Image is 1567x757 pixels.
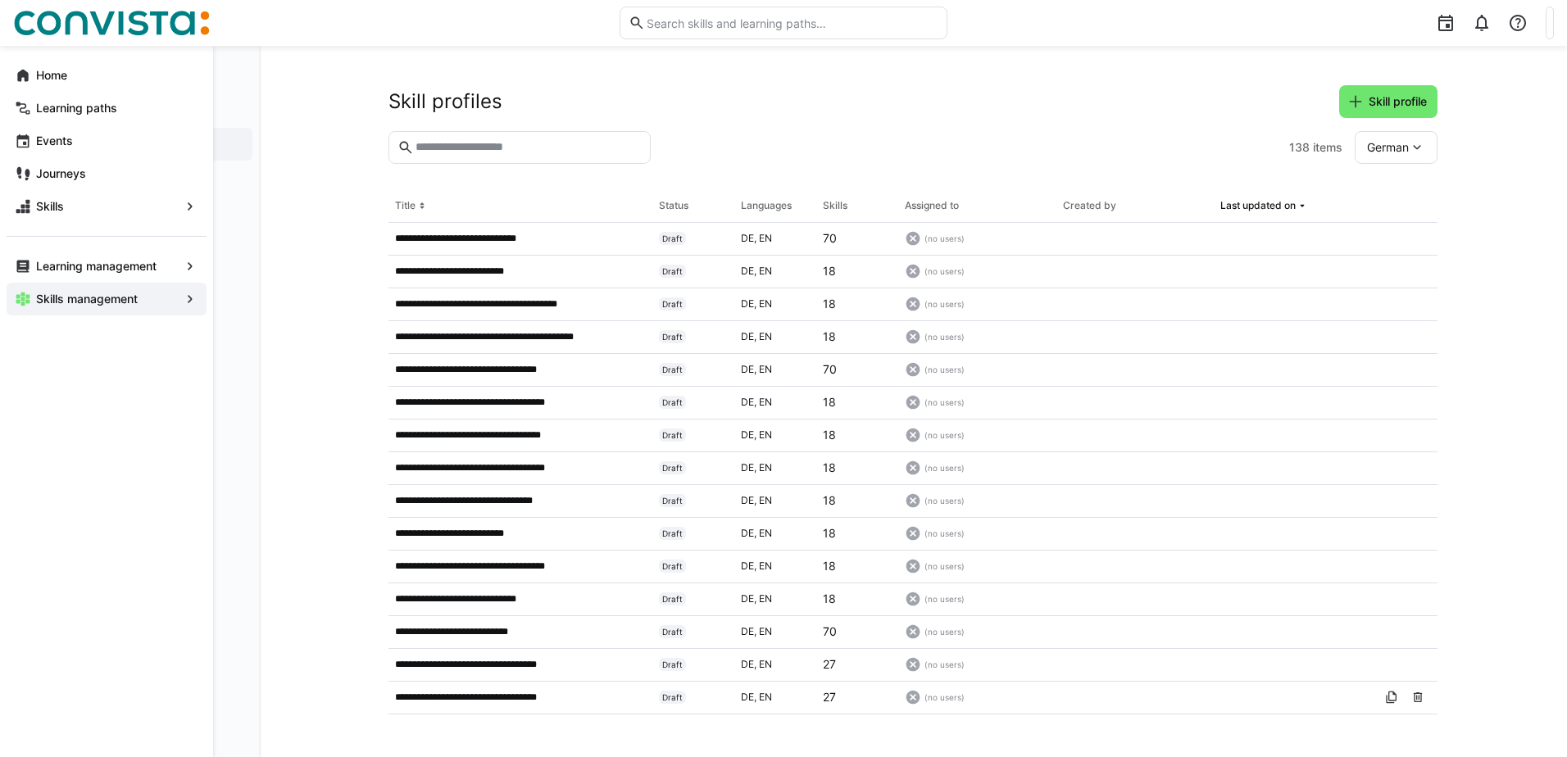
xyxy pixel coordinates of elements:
span: Draft [662,266,683,276]
div: Languages [741,199,792,212]
span: en [759,297,772,310]
div: Created by [1063,199,1116,212]
span: de [741,363,759,375]
p: 70 [823,623,837,640]
span: (no users) [924,495,965,506]
span: (no users) [924,593,965,605]
span: en [759,265,772,277]
span: de [741,494,759,506]
span: en [759,625,772,637]
span: de [741,330,759,342]
span: en [759,396,772,408]
span: de [741,461,759,474]
span: en [759,330,772,342]
span: (no users) [924,364,965,375]
span: de [741,625,759,637]
span: Draft [662,627,683,637]
span: Draft [662,397,683,407]
span: Draft [662,332,683,342]
span: Draft [662,463,683,473]
span: (no users) [924,626,965,637]
span: Draft [662,299,683,309]
div: Last updated on [1220,199,1296,212]
span: en [759,461,772,474]
span: de [741,232,759,244]
span: (no users) [924,397,965,408]
span: Draft [662,692,683,702]
span: Draft [662,233,683,243]
p: 18 [823,492,836,509]
span: (no users) [924,298,965,310]
div: Skills [823,199,847,212]
span: de [741,428,759,441]
span: de [741,265,759,277]
span: en [759,691,772,703]
span: de [741,658,759,670]
p: 18 [823,460,836,476]
span: Draft [662,430,683,440]
span: 138 [1289,139,1310,156]
div: Status [659,199,688,212]
h2: Skill profiles [388,89,502,114]
span: en [759,232,772,244]
span: de [741,691,759,703]
span: en [759,592,772,605]
span: en [759,494,772,506]
p: 18 [823,394,836,410]
span: en [759,560,772,572]
span: en [759,527,772,539]
span: (no users) [924,528,965,539]
span: en [759,428,772,441]
span: German [1367,139,1409,156]
span: de [741,396,759,408]
p: 18 [823,329,836,345]
p: 18 [823,525,836,542]
span: Draft [662,561,683,571]
p: 18 [823,558,836,574]
p: 27 [823,656,836,673]
span: Skill profile [1366,93,1429,110]
span: (no users) [924,429,965,441]
span: en [759,658,772,670]
span: Draft [662,660,683,669]
span: (no users) [924,462,965,474]
p: 18 [823,591,836,607]
span: de [741,527,759,539]
input: Search skills and learning paths… [645,16,938,30]
span: items [1313,139,1342,156]
div: Title [395,199,416,212]
span: Draft [662,528,683,538]
span: (no users) [924,233,965,244]
p: 70 [823,230,837,247]
span: (no users) [924,331,965,342]
p: 27 [823,689,836,705]
span: (no users) [924,560,965,572]
p: 18 [823,296,836,312]
span: de [741,592,759,605]
span: (no users) [924,691,965,703]
p: 70 [823,361,837,378]
span: Draft [662,496,683,505]
span: Draft [662,365,683,374]
span: de [741,297,759,310]
span: (no users) [924,265,965,277]
span: de [741,560,759,572]
span: (no users) [924,659,965,670]
button: Skill profile [1339,85,1438,118]
p: 18 [823,263,836,279]
div: Assigned to [905,199,959,212]
span: Draft [662,594,683,604]
span: en [759,363,772,375]
p: 18 [823,427,836,443]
